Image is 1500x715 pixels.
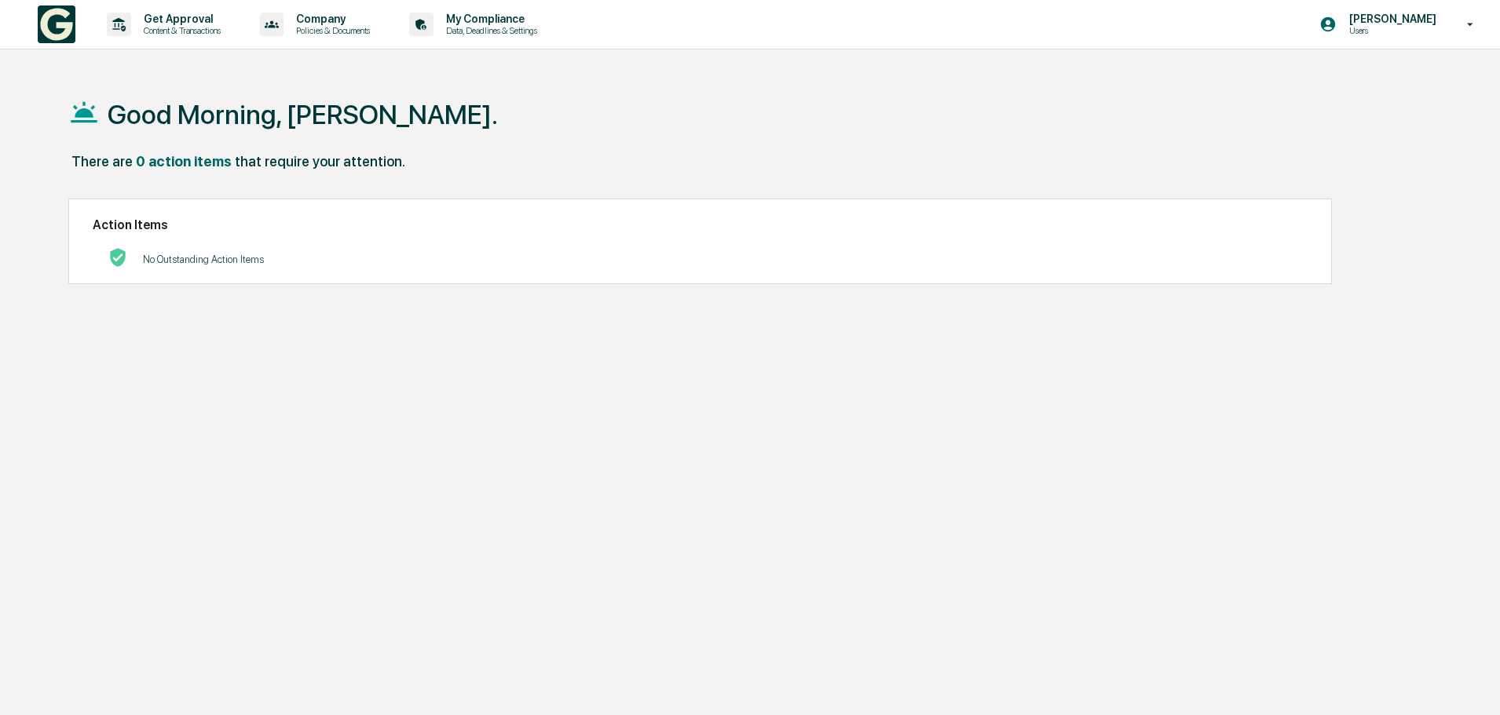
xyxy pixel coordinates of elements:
h2: Action Items [93,217,1308,232]
p: Users [1337,25,1444,36]
img: logo [38,5,75,43]
h1: Good Morning, [PERSON_NAME]. [108,99,498,130]
p: Policies & Documents [284,25,378,36]
div: There are [71,153,133,170]
p: [PERSON_NAME] [1337,13,1444,25]
div: that require your attention. [235,153,405,170]
img: No Actions logo [108,248,127,267]
p: Company [284,13,378,25]
p: No Outstanding Action Items [143,254,264,265]
p: My Compliance [434,13,545,25]
p: Get Approval [131,13,229,25]
p: Data, Deadlines & Settings [434,25,545,36]
p: Content & Transactions [131,25,229,36]
div: 0 action items [136,153,232,170]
